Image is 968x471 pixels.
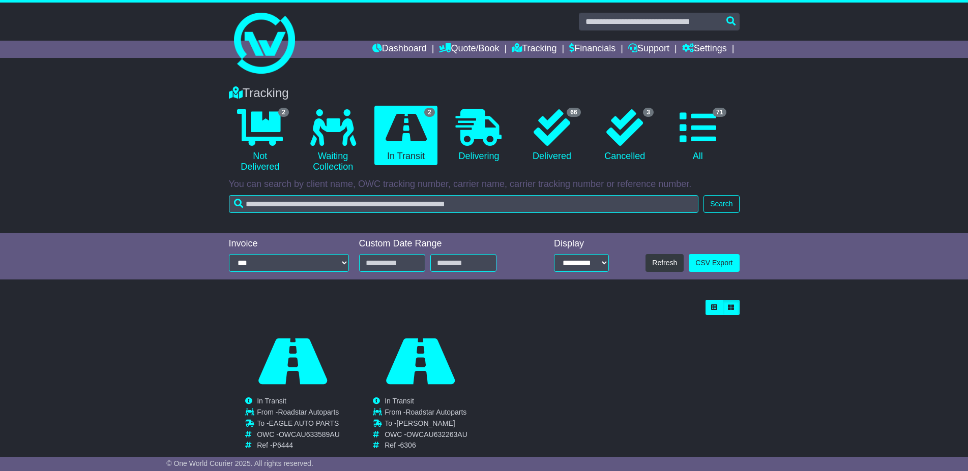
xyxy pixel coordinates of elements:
[567,108,580,117] span: 66
[257,419,340,430] td: To -
[666,106,729,166] a: 71 All
[224,86,745,101] div: Tracking
[229,106,291,176] a: 2 Not Delivered
[406,430,467,438] span: OWCAU632263AU
[424,108,435,117] span: 2
[400,441,416,449] span: 6306
[385,430,467,442] td: OWC -
[359,238,522,249] div: Custom Date Range
[512,41,556,58] a: Tracking
[229,238,349,249] div: Invoice
[385,441,467,450] td: Ref -
[643,108,654,117] span: 3
[385,408,467,419] td: From -
[448,106,510,166] a: Delivering
[520,106,583,166] a: 66 Delivered
[257,397,286,405] span: In Transit
[278,108,289,117] span: 2
[278,408,339,416] span: Roadstar Autoparts
[646,254,684,272] button: Refresh
[229,179,740,190] p: You can search by client name, OWC tracking number, carrier name, carrier tracking number or refe...
[302,106,364,176] a: Waiting Collection
[628,41,669,58] a: Support
[713,108,726,117] span: 71
[703,195,739,213] button: Search
[405,408,466,416] span: Roadstar Autoparts
[385,419,467,430] td: To -
[257,430,340,442] td: OWC -
[397,419,455,427] span: [PERSON_NAME]
[682,41,727,58] a: Settings
[594,106,656,166] a: 3 Cancelled
[385,397,414,405] span: In Transit
[554,238,609,249] div: Display
[279,430,340,438] span: OWCAU633589AU
[689,254,739,272] a: CSV Export
[269,419,339,427] span: EAGLE AUTO PARTS
[439,41,499,58] a: Quote/Book
[166,459,313,467] span: © One World Courier 2025. All rights reserved.
[273,441,293,449] span: P6444
[257,408,340,419] td: From -
[569,41,615,58] a: Financials
[372,41,427,58] a: Dashboard
[374,106,437,166] a: 2 In Transit
[257,441,340,450] td: Ref -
